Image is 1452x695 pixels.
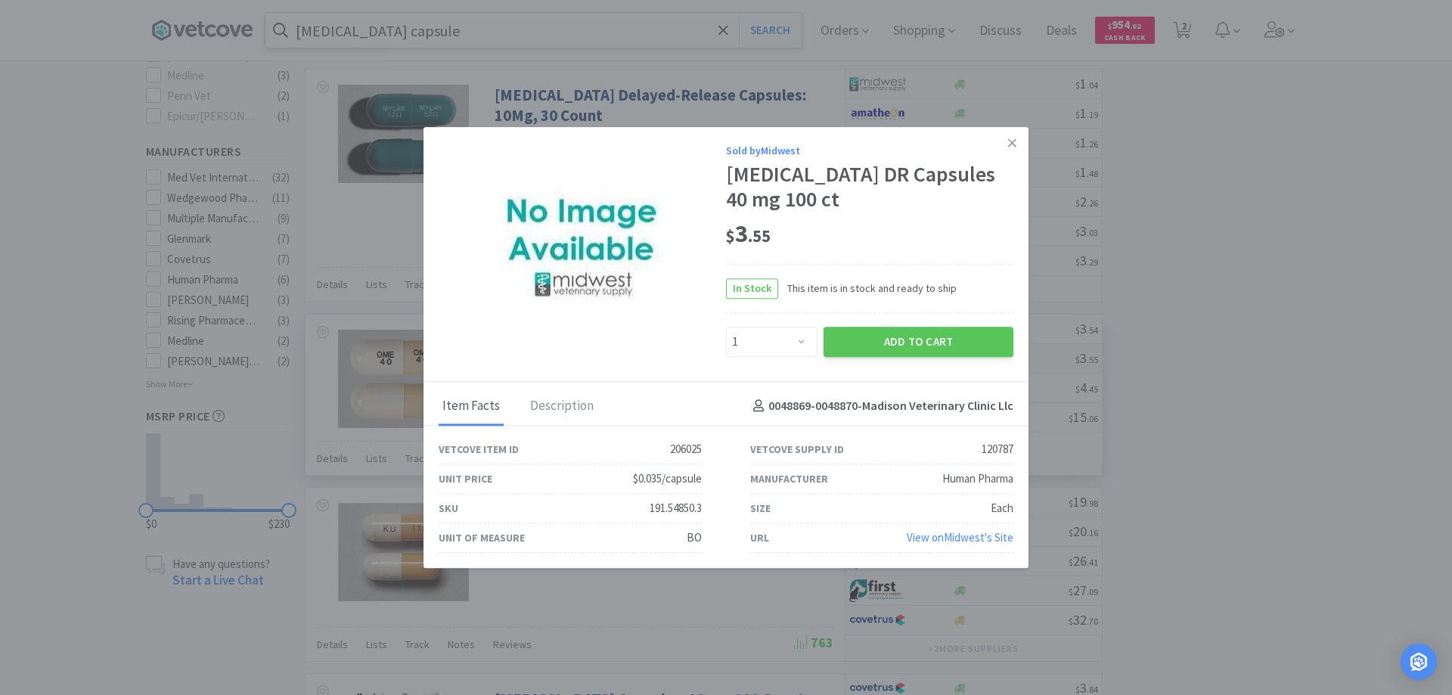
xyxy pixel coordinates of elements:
[526,388,597,426] div: Description
[633,470,702,488] div: $0.035/capsule
[439,500,458,517] div: SKU
[750,441,844,458] div: Vetcove Supply ID
[650,499,702,517] div: 191.54850.3
[726,142,1013,159] div: Sold by Midwest
[748,225,771,247] span: . 55
[1401,644,1437,680] div: Open Intercom Messenger
[991,499,1013,517] div: Each
[750,529,769,546] div: URL
[439,388,504,426] div: Item Facts
[726,225,735,247] span: $
[439,441,519,458] div: Vetcove Item ID
[778,280,957,296] span: This item is in stock and ready to ship
[670,440,702,458] div: 206025
[726,162,1013,213] div: [MEDICAL_DATA] DR Capsules 40 mg 100 ct
[687,529,702,547] div: BO
[942,470,1013,488] div: Human Pharma
[439,470,492,487] div: Unit Price
[726,219,771,249] span: 3
[907,530,1013,545] a: View onMidwest's Site
[982,440,1013,458] div: 120787
[727,279,777,298] span: In Stock
[439,529,525,546] div: Unit of Measure
[750,470,828,487] div: Manufacturer
[501,186,665,313] img: 62bc1f06f0a34a3e903a5635ac64e2d6_120787.jpeg
[824,327,1013,357] button: Add to Cart
[747,397,1013,417] h4: 0048869-0048870 - Madison Veterinary Clinic Llc
[750,500,771,517] div: Size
